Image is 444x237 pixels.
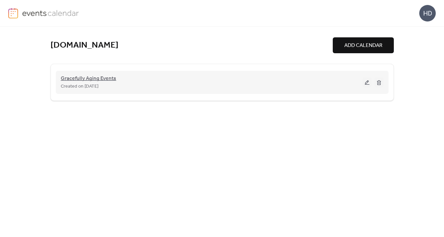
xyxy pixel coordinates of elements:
img: logo-type [22,8,79,18]
span: Gracefully Aging Events [61,75,116,83]
span: ADD CALENDAR [344,42,382,50]
img: logo [8,8,18,19]
a: [DOMAIN_NAME] [51,40,119,51]
div: HD [419,5,436,21]
a: Gracefully Aging Events [61,77,116,81]
span: Created on [DATE] [61,83,98,91]
button: ADD CALENDAR [333,37,394,53]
